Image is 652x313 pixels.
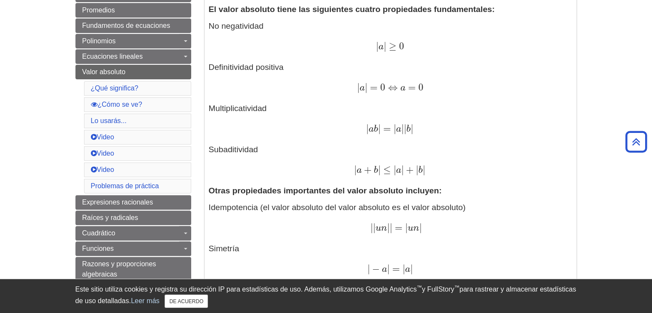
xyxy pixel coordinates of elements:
button: Cerca [165,295,208,308]
font: a [396,124,401,134]
font: = [392,263,400,274]
font: Video [97,150,114,157]
font: Idempotencia (el valor absoluto del valor absoluto es el valor absoluto) [209,203,466,212]
font: | [401,123,404,134]
font: | [401,164,404,175]
font: ™ [417,284,422,290]
font: = [370,81,378,93]
font: Subaditividad [209,145,258,154]
font: | [405,222,408,233]
font: a [382,265,387,274]
font: | [390,222,392,233]
a: Cuadrático [75,226,191,241]
a: Problemas de práctica [91,182,159,190]
font: ¿Cómo se ve? [98,101,142,108]
font: Video [97,133,114,141]
font: Video [97,166,114,173]
a: Fundamentos de ecuaciones [75,18,191,33]
font: a [357,166,362,175]
font: | [394,164,396,175]
font: Promedios [82,6,115,14]
font: | [387,263,390,274]
font: Expresiones racionales [82,199,153,206]
font: | [404,123,406,134]
font: | [378,164,381,175]
font: Cuadrático [82,229,115,237]
font: + [364,164,372,175]
font: para rastrear y almacenar estadísticas de uso detalladas. [75,286,576,304]
font: ⇔ [388,81,398,93]
font: | [411,123,413,134]
font: b [418,166,423,175]
font: 0 [380,81,385,93]
font: b [406,124,411,134]
font: Funciones [82,245,114,252]
a: Video [91,133,114,141]
font: Este sitio utiliza cookies y registra su dirección IP para estadísticas de uso. Además, utilizamo... [75,286,417,293]
font: a [396,166,401,175]
font: | [423,164,425,175]
a: Lo usarás... [91,117,127,124]
font: DE ACUERDO [169,298,203,304]
a: Promedios [75,3,191,18]
font: | [373,222,376,233]
font: Raíces y radicales [82,214,138,221]
font: | [357,81,359,93]
font: | [416,164,418,175]
font: | [419,222,422,233]
font: Ecuaciones lineales [82,53,143,60]
font: | [387,222,390,233]
font: y FullStory [422,286,454,293]
font: = [408,81,416,93]
a: Funciones [75,241,191,256]
font: Fundamentos de ecuaciones [82,22,170,29]
font: | [367,263,370,274]
font: Razones y proporciones algebraicas [82,260,156,278]
font: un [408,223,419,233]
font: Polinomios [82,37,116,45]
font: 0 [418,81,424,93]
a: ¿Qué significa? [91,84,138,92]
a: Raíces y radicales [75,211,191,225]
font: | [376,40,379,52]
a: Volver arriba [622,136,650,147]
a: Video [91,150,114,157]
font: Otras propiedades importantes del valor absoluto incluyen: [209,186,442,195]
a: Expresiones racionales [75,195,191,210]
font: | [354,164,357,175]
font: | [410,263,413,274]
font: b [374,124,378,134]
font: a [400,83,406,93]
font: a [369,124,374,134]
font: Simetría [209,244,239,253]
a: Valor absoluto [75,65,191,79]
font: = [383,123,391,134]
font: b [374,166,378,175]
font: 0 [399,40,404,52]
font: = [395,222,403,233]
font: ™ [454,284,460,290]
font: a [359,83,364,93]
a: Razones y proporciones algebraicas [75,257,191,282]
font: | [394,123,396,134]
font: | [378,123,381,134]
font: un [376,223,387,233]
font: | [384,40,386,52]
font: Valor absoluto [82,68,126,75]
font: | [364,81,367,93]
font: − [372,263,380,274]
a: Video [91,166,114,173]
font: a [379,42,384,51]
font: El valor absoluto tiene las siguientes cuatro propiedades fundamentales: [209,5,495,14]
font: a [405,265,410,274]
font: | [403,263,405,274]
font: | [370,222,373,233]
a: ¿Cómo se ve? [91,101,142,108]
a: Ecuaciones lineales [75,49,191,64]
font: ≥ [389,40,397,52]
a: Leer más [131,297,159,304]
font: No negatividad [209,21,264,30]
